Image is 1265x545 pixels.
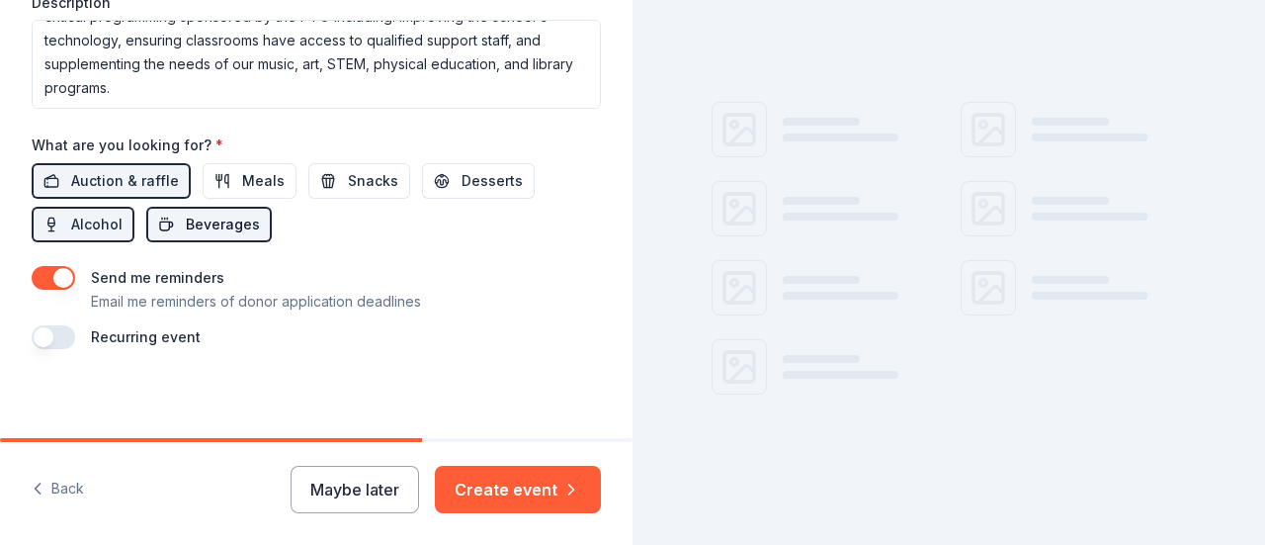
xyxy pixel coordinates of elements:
[32,207,134,242] button: Alcohol
[91,269,224,286] label: Send me reminders
[32,469,84,510] button: Back
[91,328,201,345] label: Recurring event
[71,169,179,193] span: Auction & raffle
[186,213,260,236] span: Beverages
[291,466,419,513] button: Maybe later
[32,163,191,199] button: Auction & raffle
[422,163,535,199] button: Desserts
[91,290,421,314] p: Email me reminders of donor application deadlines
[308,163,410,199] button: Snacks
[71,213,123,236] span: Alcohol
[203,163,296,199] button: Meals
[348,169,398,193] span: Snacks
[435,466,601,513] button: Create event
[146,207,272,242] button: Beverages
[242,169,285,193] span: Meals
[462,169,523,193] span: Desserts
[32,136,223,155] label: What are you looking for?
[32,20,601,109] textarea: The auction enables [GEOGRAPHIC_DATA]’s PTO to enhance the school experience for all students, te...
